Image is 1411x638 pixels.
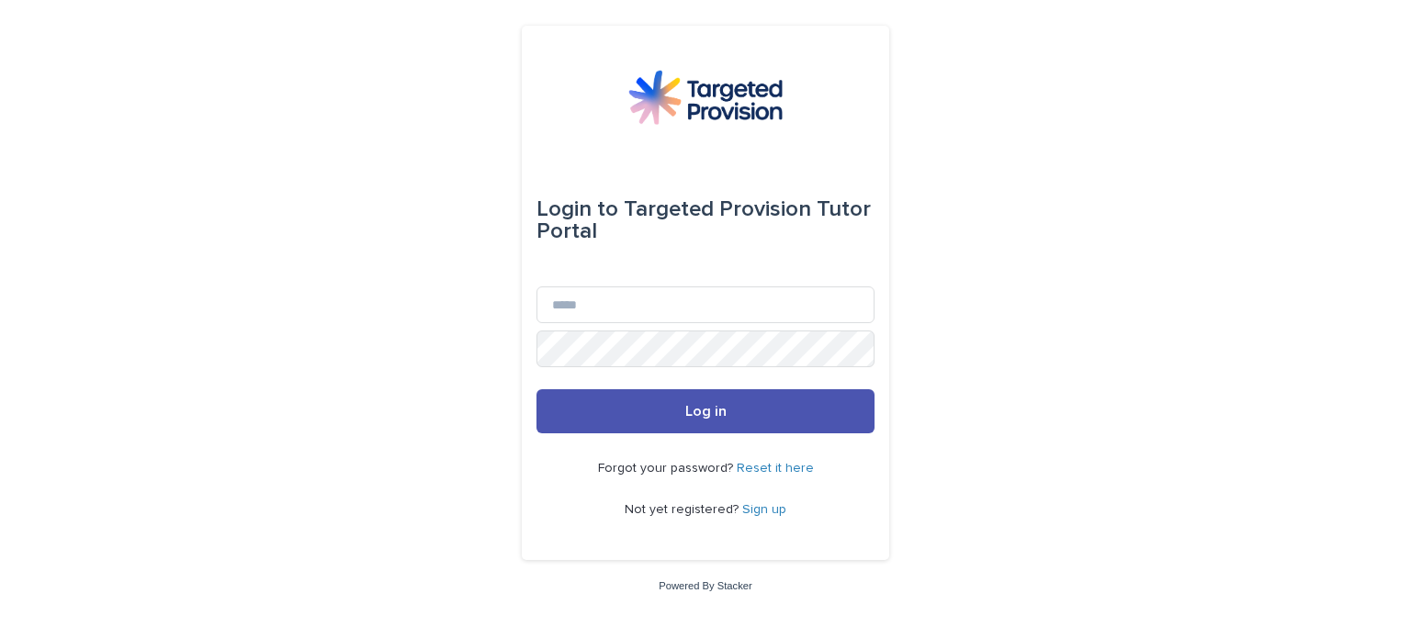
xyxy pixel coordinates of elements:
[536,184,875,257] div: Targeted Provision Tutor Portal
[536,389,875,433] button: Log in
[742,503,786,516] a: Sign up
[659,580,751,591] a: Powered By Stacker
[625,503,742,516] span: Not yet registered?
[536,198,618,220] span: Login to
[737,462,814,475] a: Reset it here
[598,462,737,475] span: Forgot your password?
[628,70,783,125] img: M5nRWzHhSzIhMunXDL62
[685,404,727,419] span: Log in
